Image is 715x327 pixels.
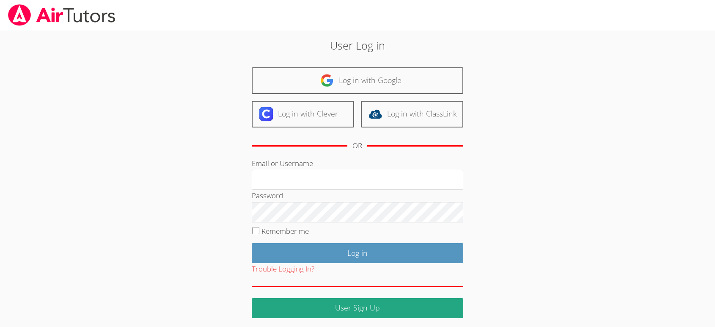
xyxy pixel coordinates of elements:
label: Password [252,191,283,200]
button: Trouble Logging In? [252,263,314,275]
div: OR [352,140,362,152]
img: google-logo-50288ca7cdecda66e5e0955fdab243c47b7ad437acaf1139b6f446037453330a.svg [320,74,334,87]
label: Email or Username [252,158,313,168]
a: User Sign Up [252,298,463,318]
img: classlink-logo-d6bb404cc1216ec64c9a2012d9dc4662098be43eaf13dc465df04b49fa7ab582.svg [368,107,382,121]
a: Log in with Clever [252,101,354,127]
h2: User Log in [165,37,551,53]
a: Log in with ClassLink [361,101,463,127]
a: Log in with Google [252,67,463,94]
label: Remember me [261,226,309,236]
img: airtutors_banner-c4298cdbf04f3fff15de1276eac7730deb9818008684d7c2e4769d2f7ddbe033.png [7,4,116,26]
input: Log in [252,243,463,263]
img: clever-logo-6eab21bc6e7a338710f1a6ff85c0baf02591cd810cc4098c63d3a4b26e2feb20.svg [259,107,273,121]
